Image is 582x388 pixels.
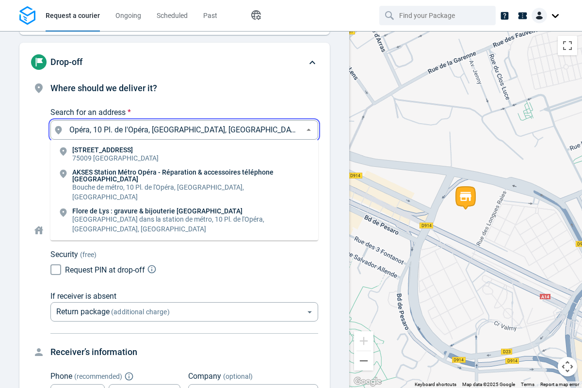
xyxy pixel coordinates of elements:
[126,373,132,379] button: Explain "Recommended"
[115,12,141,19] span: Ongoing
[19,43,330,81] div: Drop-off
[50,249,78,260] p: Security
[188,372,221,381] span: Company
[50,345,318,359] h4: Receiver’s information
[354,351,373,371] button: Zoom out
[110,308,170,316] span: (additional charge)
[50,302,318,322] div: Return package
[521,382,534,387] a: Terms
[399,6,478,25] input: Find your Package
[72,208,310,214] p: Flore de Lys : gravure & bijouterie [GEOGRAPHIC_DATA]
[149,266,155,272] button: Explain PIN code request
[72,153,159,163] p: 75009 [GEOGRAPHIC_DATA]
[462,382,515,387] span: Map data ©2025 Google
[352,375,384,388] a: Open this area in Google Maps (opens a new window)
[19,6,35,25] img: Logo
[46,12,100,19] span: Request a courier
[157,12,188,19] span: Scheduled
[558,357,577,376] button: Map camera controls
[415,381,456,388] button: Keyboard shortcuts
[558,36,577,55] button: Toggle fullscreen view
[223,372,253,380] span: (optional)
[80,250,97,259] span: (free)
[50,57,82,67] span: Drop-off
[72,182,310,202] p: Bouche de métro, 10 Pl. de l'Opéra, [GEOGRAPHIC_DATA], [GEOGRAPHIC_DATA]
[74,372,122,380] span: ( recommended )
[354,331,373,351] button: Zoom in
[65,265,145,275] span: Request PIN at drop-off
[303,124,315,136] button: Close
[50,108,126,117] span: Search for an address
[352,375,384,388] img: Google
[72,146,159,153] p: [STREET_ADDRESS]
[72,169,310,182] p: AKSES Station Métro Opéra - Réparation & accessoires téléphone [GEOGRAPHIC_DATA]
[50,291,116,301] span: If receiver is absent
[540,382,579,387] a: Report a map error
[50,83,157,93] span: Where should we deliver it?
[50,372,72,381] span: Phone
[72,214,310,234] p: [GEOGRAPHIC_DATA] dans la station de métro, 10 Pl. de l'Opéra, [GEOGRAPHIC_DATA], [GEOGRAPHIC_DATA]
[532,8,547,23] img: Client
[203,12,217,19] span: Past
